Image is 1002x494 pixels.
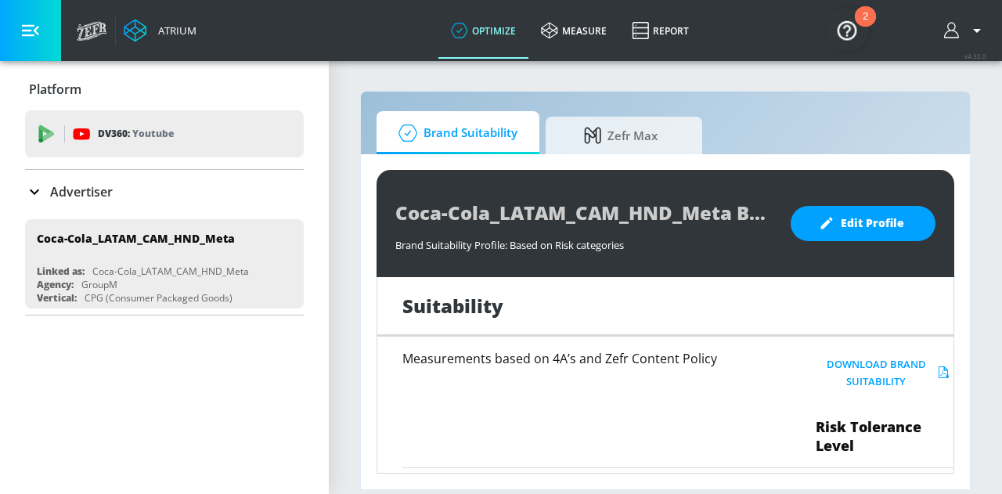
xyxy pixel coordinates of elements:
div: Vertical: [37,291,77,305]
span: v 4.32.0 [964,52,986,60]
span: Risk Tolerance Level [816,417,953,455]
div: Atrium [152,23,196,38]
div: Advertiser [25,170,304,214]
a: optimize [438,2,528,59]
a: Report [619,2,701,59]
div: Agency: [37,278,74,291]
div: Brand Suitability Profile: Based on Risk categories [395,230,775,252]
p: DV360: [98,125,174,142]
div: DV360: Youtube [25,110,304,157]
div: Coca-Cola_LATAM_CAM_HND_MetaLinked as:Coca-Cola_LATAM_CAM_HND_MetaAgency:GroupMVertical:CPG (Cons... [25,219,304,308]
span: Zefr Max [561,117,680,154]
div: Platform [25,67,304,111]
span: Edit Profile [822,214,904,233]
p: Platform [29,81,81,98]
button: Edit Profile [791,206,935,241]
div: Coca-Cola_LATAM_CAM_HND_Meta [92,265,249,278]
a: measure [528,2,619,59]
div: CPG (Consumer Packaged Goods) [85,291,232,305]
button: Download Brand Suitability [816,352,953,395]
h1: Suitability [402,293,503,319]
span: Brand Suitability [392,114,517,152]
div: 2 [863,16,868,37]
h6: Measurements based on 4A’s and Zefr Content Policy [402,352,770,365]
div: Linked as: [37,265,85,278]
div: Coca-Cola_LATAM_CAM_HND_Meta [37,231,235,246]
button: Open Resource Center, 2 new notifications [825,8,869,52]
p: Youtube [132,125,174,142]
div: GroupM [81,278,117,291]
p: Advertiser [50,183,113,200]
a: Atrium [124,19,196,42]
